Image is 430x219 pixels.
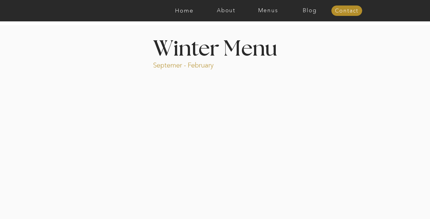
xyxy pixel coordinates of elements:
[331,8,362,14] a: Contact
[205,8,247,14] a: About
[130,38,300,57] h1: Winter Menu
[289,8,331,14] a: Blog
[153,61,237,68] p: Septemer - February
[163,8,205,14] a: Home
[247,8,289,14] a: Menus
